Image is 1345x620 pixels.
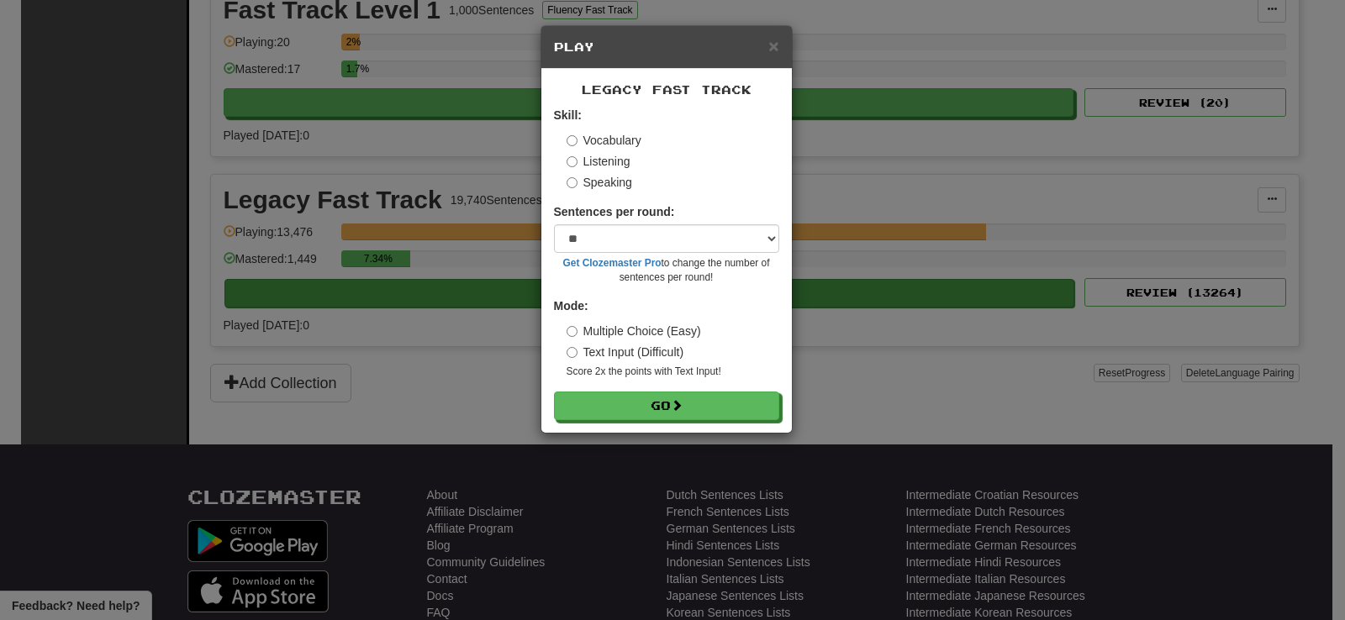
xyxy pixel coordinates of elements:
input: Listening [567,156,578,167]
button: Go [554,391,779,420]
input: Multiple Choice (Easy) [567,326,578,337]
strong: Skill: [554,108,582,122]
input: Speaking [567,177,578,188]
span: × [768,36,778,55]
label: Text Input (Difficult) [567,344,684,360]
label: Listening [567,153,630,170]
label: Multiple Choice (Easy) [567,323,701,339]
small: Score 2x the points with Text Input ! [567,365,779,379]
input: Vocabulary [567,135,578,146]
strong: Mode: [554,299,588,313]
input: Text Input (Difficult) [567,347,578,358]
span: Legacy Fast Track [582,82,752,97]
a: Get Clozemaster Pro [563,257,662,269]
button: Close [768,37,778,55]
label: Vocabulary [567,132,641,149]
small: to change the number of sentences per round! [554,256,779,285]
h5: Play [554,39,779,55]
label: Sentences per round: [554,203,675,220]
label: Speaking [567,174,632,191]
